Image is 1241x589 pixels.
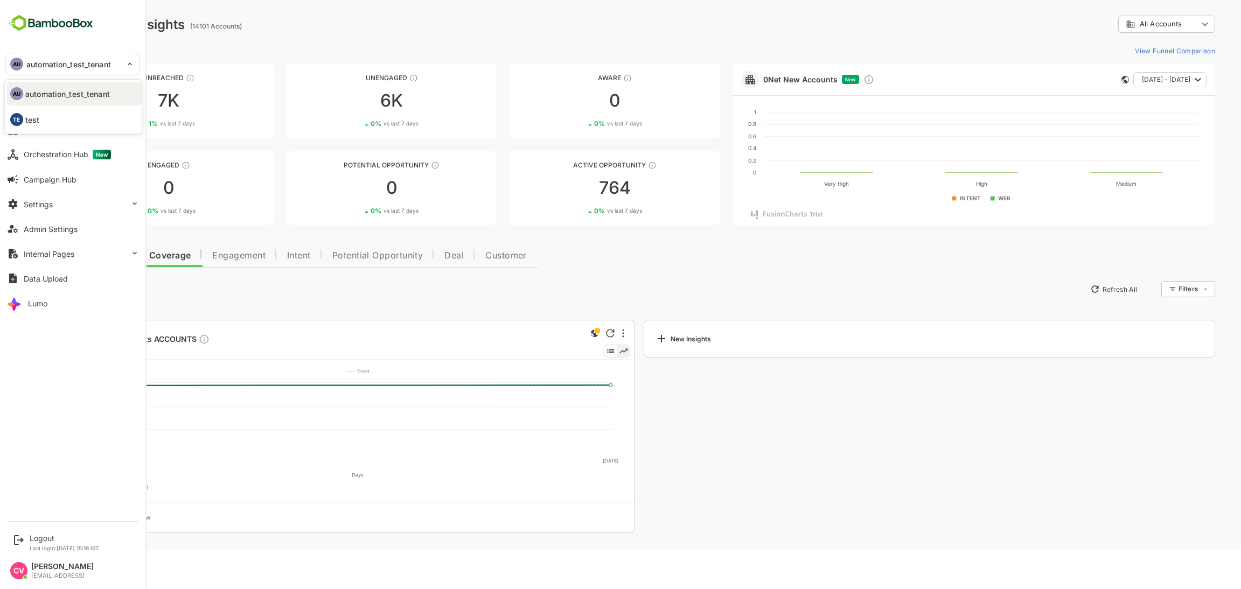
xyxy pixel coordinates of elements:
[1080,14,1177,35] div: All Accounts
[333,120,381,128] div: 0 %
[569,207,604,215] span: vs last 7 days
[448,251,489,260] span: Customer
[568,329,577,338] div: Refresh
[25,88,110,100] p: automation_test_tenant
[10,113,23,126] div: TE
[26,74,236,82] div: Unreached
[249,74,459,82] div: Unengaged
[59,458,75,464] text: [DATE]
[110,207,158,215] div: 0 %
[472,151,682,225] a: Active OpportunityThese accounts have open opportunities which might be at any of the Sales Stage...
[161,334,172,346] div: Description not present
[807,76,818,82] span: New
[585,74,594,82] div: These accounts have just entered the buying cycle and need further nurturing
[37,401,43,435] text: No of accounts
[26,179,236,197] div: 0
[51,403,57,409] text: 2K
[123,207,158,215] span: vs last 7 days
[346,120,381,128] span: vs last 7 days
[52,426,57,432] text: 1K
[826,74,836,85] div: Discover new ICP-fit accounts showing engagement — via intent surges, anonymous website visits, L...
[372,74,380,82] div: These accounts have not shown enough engagement and need nurturing
[556,207,604,215] div: 0 %
[37,251,153,260] span: Data Quality and Coverage
[51,380,57,385] text: 3K
[569,120,604,128] span: vs last 7 days
[472,161,682,169] div: Active Opportunity
[59,513,113,521] div: Last Updated Now
[54,450,57,455] text: 0
[26,151,236,225] a: EngagedThese accounts are warm, further nurturing would qualify them to MQAs00%vs last 7 days
[565,458,581,464] text: [DATE]
[57,334,176,346] a: 2898 Accounts ACCOUNTSDescription not present
[249,92,459,109] div: 6K
[726,75,800,84] a: 0Net New Accounts
[111,120,157,128] div: 1 %
[314,472,326,478] text: Days
[10,87,23,100] div: AU
[472,74,682,82] div: Aware
[710,121,719,127] text: 0.8
[786,180,811,187] text: Very High
[472,92,682,109] div: 0
[26,17,147,32] div: Dashboard Insights
[1048,281,1104,298] button: Refresh All
[407,251,426,260] span: Deal
[1096,72,1169,87] button: [DATE] - [DATE]
[25,114,40,125] p: test
[1140,279,1177,299] div: Filters
[249,64,459,138] a: UnengagedThese accounts have not shown enough engagement and need nurturing6K0%vs last 7 days
[938,180,949,187] text: High
[333,207,381,215] div: 0 %
[1093,42,1177,59] button: View Funnel Comparison
[148,74,157,82] div: These accounts have not been engaged with for a defined time period
[26,161,236,169] div: Engaged
[550,327,563,341] div: This is a global insight. Segment selection is not applicable for this view
[1102,20,1144,28] span: All Accounts
[1088,19,1160,29] div: All Accounts
[346,207,381,215] span: vs last 7 days
[26,92,236,109] div: 7K
[122,120,157,128] span: vs last 7 days
[710,157,719,164] text: 0.2
[617,332,673,345] div: New Insights
[710,133,719,139] text: 0.6
[716,109,719,115] text: 1
[1078,180,1098,187] text: Medium
[472,64,682,138] a: AwareThese accounts have just entered the buying cycle and need further nurturing00%vs last 7 days
[393,161,402,170] div: These accounts are MQAs and can be passed on to Inside Sales
[606,320,1177,357] a: New Insights
[249,251,273,260] span: Intent
[472,179,682,197] div: 764
[715,169,719,176] text: 0
[556,120,604,128] div: 0 %
[57,334,172,346] span: 2898 Accounts ACCOUNTS
[175,251,228,260] span: Engagement
[1084,76,1091,83] div: This card does not support filter and segments
[26,279,104,299] button: New Insights
[249,161,459,169] div: Potential Opportunity
[1104,73,1153,87] span: [DATE] - [DATE]
[26,64,236,138] a: UnreachedThese accounts have not been engaged with for a defined time period7K1%vs last 7 days
[144,161,152,170] div: These accounts are warm, further nurturing would qualify them to MQAs
[249,151,459,225] a: Potential OpportunityThese accounts are MQAs and can be passed on to Inside Sales00%vs last 7 days
[610,161,619,170] div: These accounts have open opportunities which might be at any of the Sales Stages
[152,22,207,30] ag: (14101 Accounts)
[710,145,719,151] text: 0.4
[249,179,459,197] div: 0
[584,329,587,338] div: More
[308,368,331,374] text: ---- Trend
[1141,285,1160,293] div: Filters
[295,251,386,260] span: Potential Opportunity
